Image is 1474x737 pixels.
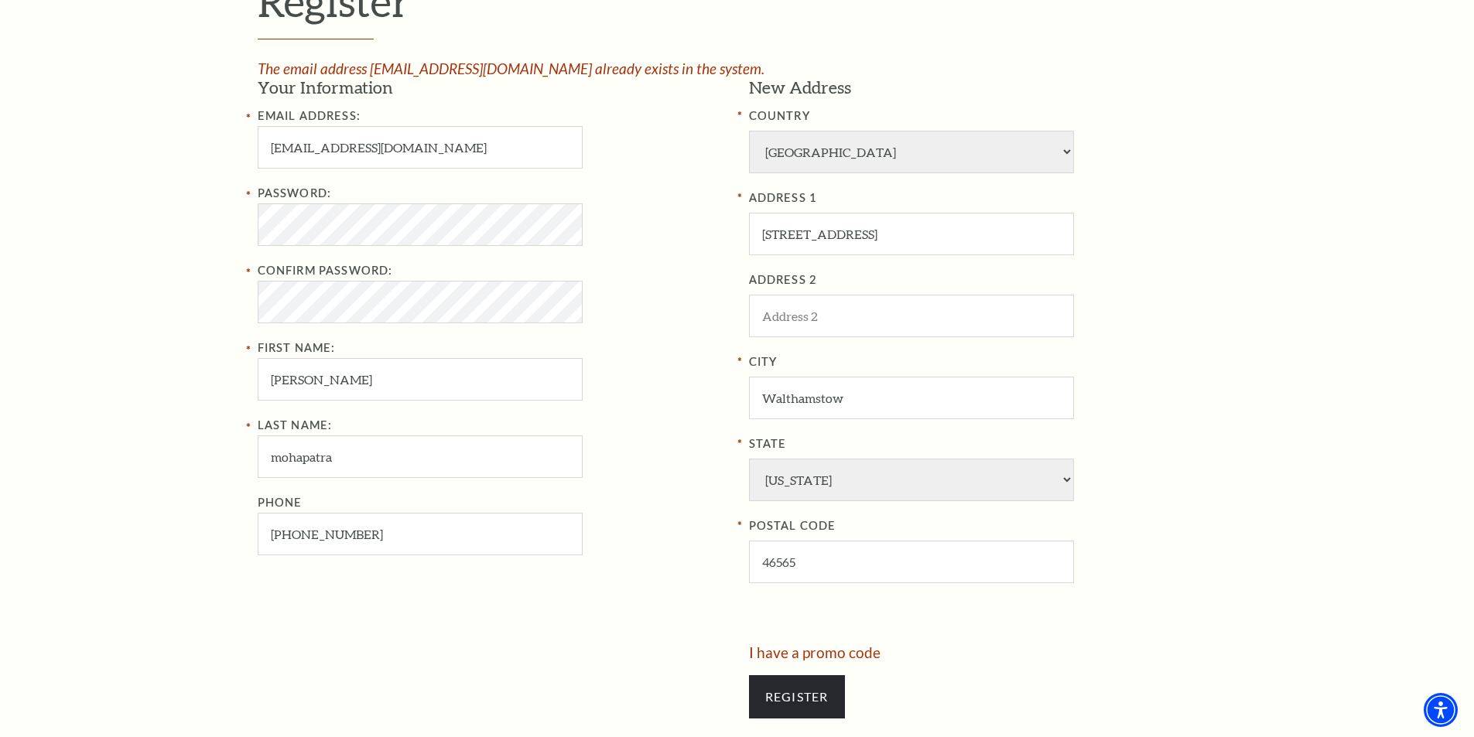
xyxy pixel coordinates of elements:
label: Email Address: [258,109,361,122]
input: POSTAL CODE [749,541,1074,583]
label: ADDRESS 1 [749,189,1217,208]
label: State [749,435,1217,454]
h3: New Address [749,76,1217,100]
input: ADDRESS 2 [749,295,1074,337]
label: ADDRESS 2 [749,271,1217,290]
label: Confirm Password: [258,264,393,277]
label: Password: [258,186,332,200]
label: Last Name: [258,418,333,432]
input: City [749,377,1074,419]
div: Accessibility Menu [1424,693,1458,727]
label: POSTAL CODE [749,517,1217,536]
input: ADDRESS 1 [749,213,1074,255]
div: The email address [EMAIL_ADDRESS][DOMAIN_NAME] already exists in the system. [258,61,1217,76]
input: Submit button [749,675,845,718]
h3: Your Information [258,76,726,100]
input: Email Address: [258,126,583,169]
label: First Name: [258,341,336,354]
label: City [749,353,1217,372]
a: I have a promo code [749,643,881,661]
label: Phone [258,496,303,509]
label: COUNTRY [749,107,1217,126]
